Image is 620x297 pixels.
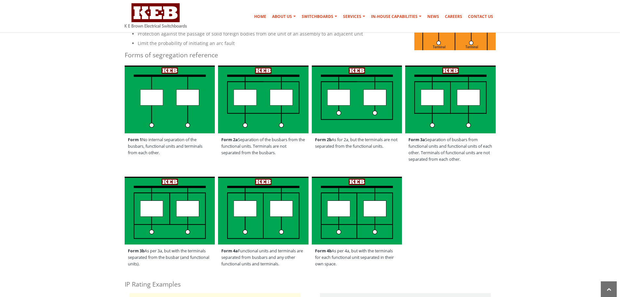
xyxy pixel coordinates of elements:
[221,248,238,254] strong: Form 4a
[269,10,298,23] a: About Us
[465,10,496,23] a: Contact Us
[299,10,340,23] a: Switchboards
[368,10,424,23] a: In-house Capabilities
[408,137,425,142] strong: Form 3a
[315,248,332,254] strong: Form 4b
[315,137,332,142] strong: Form 2b
[128,137,142,142] strong: Form 1
[312,133,402,153] span: As for 2a, but the terminals are not separated from the functional units.
[442,10,465,23] a: Careers
[125,3,187,28] img: K E Brown Electrical Switchboards
[218,245,309,271] span: Functional units and terminals are separated from busbars and any other functional units and term...
[125,51,496,59] h4: Forms of segregation reference
[218,133,309,159] span: Separation of the busbars from the functional units. Terminals are not separated from the busbars.
[425,10,442,23] a: News
[221,137,238,142] strong: Form 2a
[128,248,145,254] strong: Form 3b
[138,30,496,38] li: Protection against the passage of solid foreign bodies from one unit of an assembly to an adjacen...
[125,133,215,159] span: No internal separation of the busbars, functional units and terminals from each other.
[125,280,496,289] h4: IP Rating Examples
[125,245,215,271] span: As per 3a, but with the terminals separated from the busbar (and functional units).
[252,10,269,23] a: Home
[405,133,496,166] span: Separation of busbars from functional units and functional units of each other. Terminals of func...
[312,245,402,271] span: As per 4a, but with the terminals for each functional unit separated in their own space.
[340,10,368,23] a: Services
[138,39,496,47] li: Limit the probability of initiating an arc fault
